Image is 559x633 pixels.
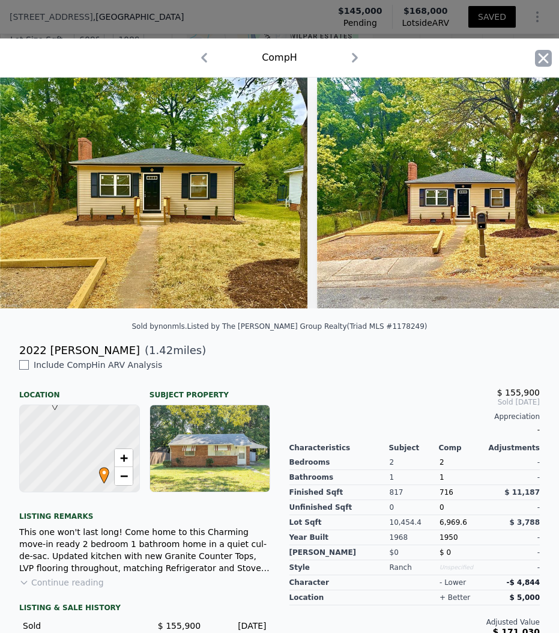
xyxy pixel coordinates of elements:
[507,578,540,587] span: -$ 4,844
[388,443,438,453] div: Subject
[289,590,390,605] div: location
[140,342,206,359] span: ( miles)
[490,560,540,575] div: -
[19,526,270,574] div: This one won't last long! Come home to this Charming move-in ready 2 bedroom 1 bathroom home in a...
[390,545,440,560] div: $0
[115,449,133,467] a: Zoom in
[289,443,389,453] div: Characteristics
[115,467,133,485] a: Zoom out
[96,467,103,474] div: •
[490,545,540,560] div: -
[19,576,104,589] button: Continue reading
[289,421,540,438] div: -
[19,342,140,359] div: 2022 [PERSON_NAME]
[440,503,444,512] span: 0
[390,515,440,530] div: 10,454.4
[390,455,440,470] div: 2
[390,500,440,515] div: 0
[19,381,140,400] div: Location
[510,518,540,527] span: $ 3,788
[120,450,128,465] span: +
[289,455,390,470] div: Bedrooms
[29,360,167,370] span: Include Comp H in ARV Analysis
[440,548,451,557] span: $ 0
[289,515,390,530] div: Lot Sqft
[289,470,390,485] div: Bathrooms
[490,500,540,515] div: -
[440,560,490,575] div: Unspecified
[490,470,540,485] div: -
[390,485,440,500] div: 817
[510,593,540,602] span: $ 5,000
[289,617,540,627] div: Adjusted Value
[19,502,270,521] div: Listing remarks
[440,488,453,497] span: 716
[440,530,490,545] div: 1950
[390,470,440,485] div: 1
[440,470,490,485] div: 1
[210,620,266,632] div: [DATE]
[490,530,540,545] div: -
[149,344,173,356] span: 1.42
[262,50,297,65] div: Comp H
[440,578,466,587] div: - lower
[289,500,390,515] div: Unfinished Sqft
[440,458,444,466] span: 2
[289,545,390,560] div: [PERSON_NAME]
[390,530,440,545] div: 1968
[289,485,390,500] div: Finished Sqft
[289,397,540,407] span: Sold [DATE]
[390,560,440,575] div: Ranch
[504,488,540,497] span: $ 11,187
[289,575,390,590] div: character
[440,593,470,602] div: + better
[96,463,112,482] span: •
[289,412,540,421] div: Appreciation
[440,518,467,527] span: 6,969.6
[497,388,540,397] span: $ 155,900
[438,443,488,453] div: Comp
[19,603,270,615] div: LISTING & SALE HISTORY
[158,621,201,631] span: $ 155,900
[490,455,540,470] div: -
[23,620,135,632] div: Sold
[150,381,270,400] div: Subject Property
[289,560,390,575] div: Style
[120,468,128,483] span: −
[289,530,390,545] div: Year Built
[131,322,187,331] div: Sold by nonmls .
[489,443,540,453] div: Adjustments
[187,322,428,331] div: Listed by The [PERSON_NAME] Group Realty (Triad MLS #1178249)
